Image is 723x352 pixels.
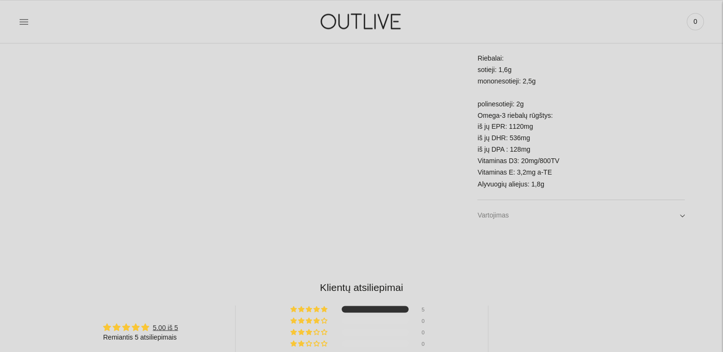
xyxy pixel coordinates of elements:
img: OUTLIVE [302,5,421,38]
span: 0 [689,15,702,28]
a: 5.00 iš 5 [153,323,178,331]
div: Average rating is 5.00 stars [103,321,178,332]
a: 0 [687,11,704,32]
h2: Klientų atsiliepimai [46,280,677,294]
div: 100% (5) reviews with 5 star rating [291,306,329,312]
div: 5 [421,306,433,312]
a: Vartojimas [477,200,685,230]
div: Remiantis 5 atsiliepimais [103,332,178,342]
